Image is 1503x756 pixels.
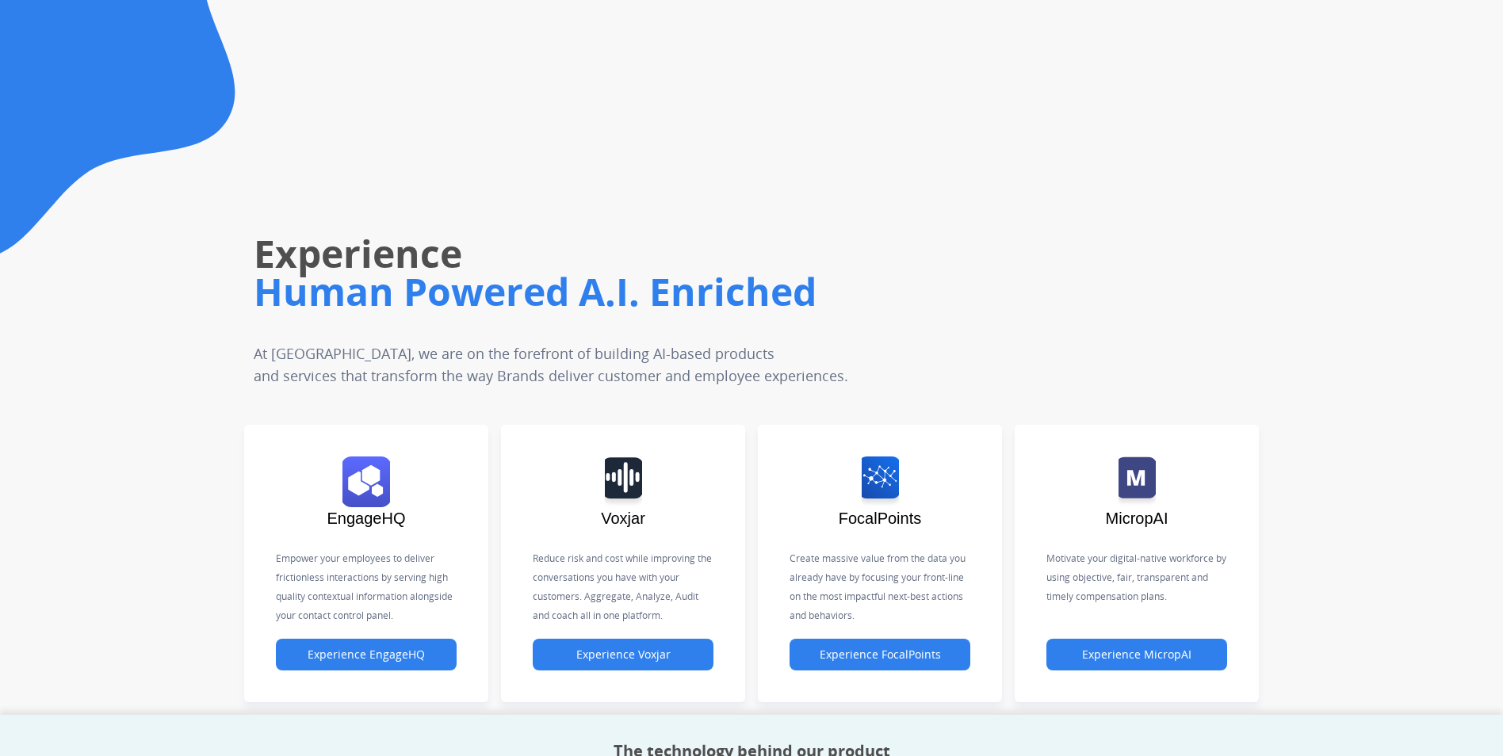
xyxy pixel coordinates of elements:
a: Experience MicropAI [1046,648,1227,662]
h1: Human Powered A.I. Enriched [254,266,1061,317]
img: logo [862,456,899,507]
p: At [GEOGRAPHIC_DATA], we are on the forefront of building AI-based products and services that tra... [254,342,960,387]
button: Experience MicropAI [1046,639,1227,670]
button: Experience FocalPoints [790,639,970,670]
p: Empower your employees to deliver frictionless interactions by serving high quality contextual in... [276,549,457,625]
span: MicropAI [1106,510,1168,527]
a: Experience FocalPoints [790,648,970,662]
h1: Experience [254,228,1061,279]
span: Voxjar [601,510,645,527]
p: Create massive value from the data you already have by focusing your front-line on the most impac... [790,549,970,625]
button: Experience Voxjar [533,639,713,670]
img: logo [342,456,390,507]
p: Reduce risk and cost while improving the conversations you have with your customers. Aggregate, A... [533,549,713,625]
button: Experience EngageHQ [276,639,457,670]
a: Experience EngageHQ [276,648,457,662]
span: EngageHQ [327,510,406,527]
img: logo [1119,456,1156,507]
span: FocalPoints [839,510,922,527]
img: logo [605,456,642,507]
p: Motivate your digital-native workforce by using objective, fair, transparent and timely compensat... [1046,549,1227,606]
a: Experience Voxjar [533,648,713,662]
